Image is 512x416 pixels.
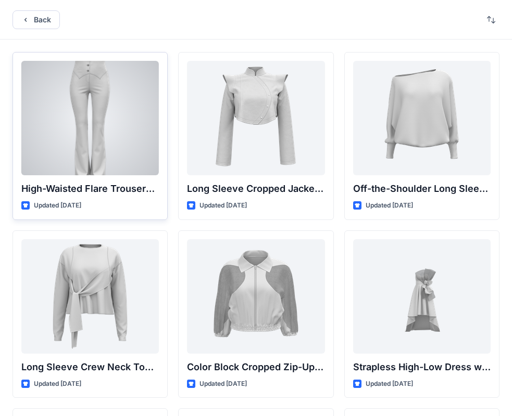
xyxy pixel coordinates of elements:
[366,200,413,211] p: Updated [DATE]
[353,61,491,175] a: Off-the-Shoulder Long Sleeve Top
[34,379,81,389] p: Updated [DATE]
[199,379,247,389] p: Updated [DATE]
[187,181,324,196] p: Long Sleeve Cropped Jacket with Mandarin Collar and Shoulder Detail
[21,239,159,354] a: Long Sleeve Crew Neck Top with Asymmetrical Tie Detail
[187,61,324,175] a: Long Sleeve Cropped Jacket with Mandarin Collar and Shoulder Detail
[187,360,324,374] p: Color Block Cropped Zip-Up Jacket with Sheer Sleeves
[21,61,159,175] a: High-Waisted Flare Trousers with Button Detail
[21,360,159,374] p: Long Sleeve Crew Neck Top with Asymmetrical Tie Detail
[13,10,60,29] button: Back
[21,181,159,196] p: High-Waisted Flare Trousers with Button Detail
[199,200,247,211] p: Updated [DATE]
[353,239,491,354] a: Strapless High-Low Dress with Side Bow Detail
[187,239,324,354] a: Color Block Cropped Zip-Up Jacket with Sheer Sleeves
[34,200,81,211] p: Updated [DATE]
[353,360,491,374] p: Strapless High-Low Dress with Side Bow Detail
[353,181,491,196] p: Off-the-Shoulder Long Sleeve Top
[366,379,413,389] p: Updated [DATE]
